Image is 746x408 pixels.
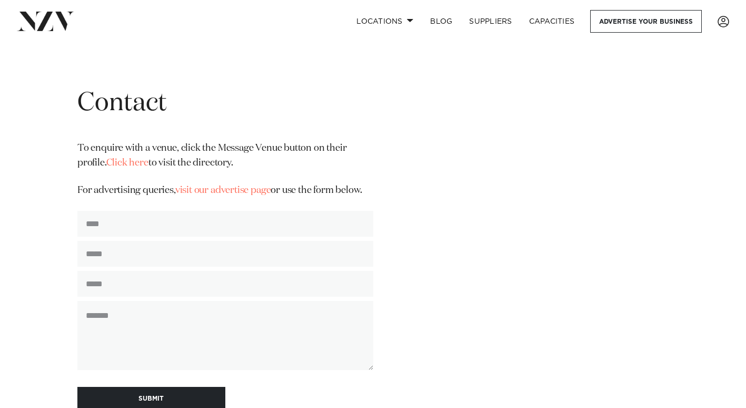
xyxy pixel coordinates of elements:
p: For advertising queries, or use the form below. [77,183,373,198]
a: Locations [348,10,422,33]
img: nzv-logo.png [17,12,74,31]
a: BLOG [422,10,461,33]
a: visit our advertise page [175,186,271,195]
a: Advertise your business [590,10,702,33]
a: Capacities [521,10,583,33]
h1: Contact [77,87,373,120]
a: Click here [106,158,148,168]
p: To enquire with a venue, click the Message Venue button on their profile. to visit the directory. [77,141,373,171]
a: SUPPLIERS [461,10,520,33]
